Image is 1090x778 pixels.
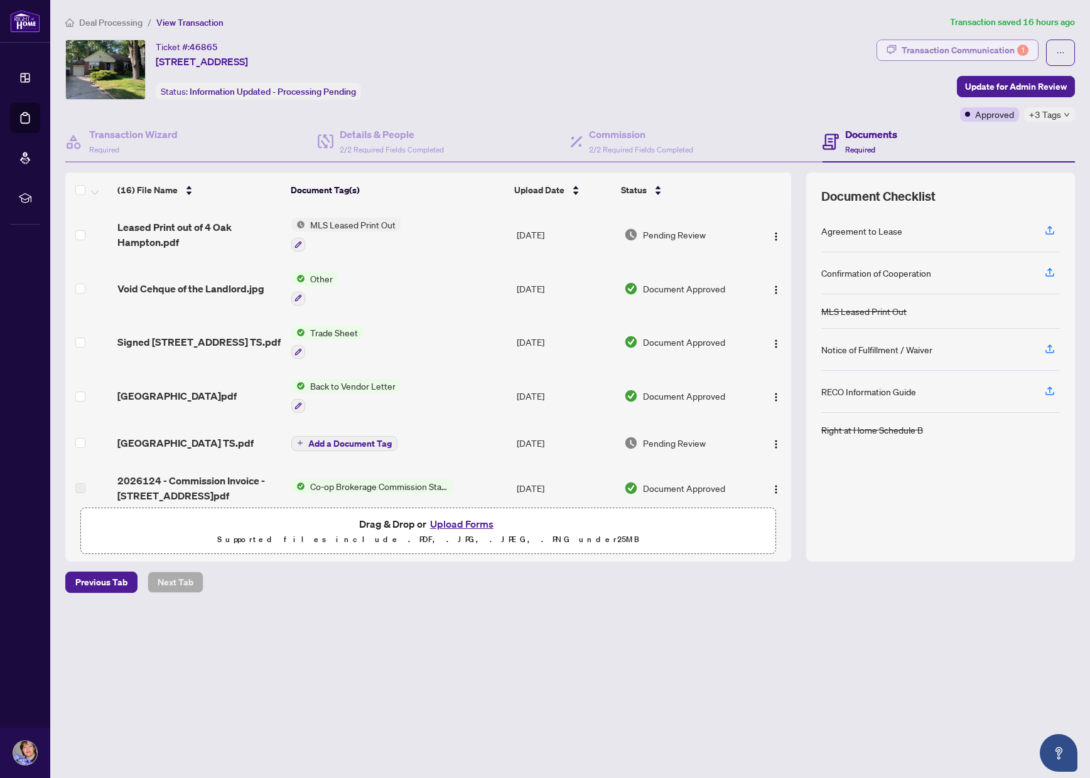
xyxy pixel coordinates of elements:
[643,436,706,450] span: Pending Review
[340,127,444,142] h4: Details & People
[66,40,145,99] img: IMG-W12272549_1.jpg
[156,83,361,100] div: Status:
[766,433,786,453] button: Logo
[512,262,619,316] td: [DATE]
[291,379,401,413] button: Status IconBack to Vendor Letter
[117,281,264,296] span: Void Cehque of the Landlord.jpg
[512,316,619,370] td: [DATE]
[643,282,725,296] span: Document Approved
[340,145,444,154] span: 2/2 Required Fields Completed
[821,304,907,318] div: MLS Leased Print Out
[512,423,619,463] td: [DATE]
[766,478,786,498] button: Logo
[771,439,781,449] img: Logo
[305,218,401,232] span: MLS Leased Print Out
[305,379,401,393] span: Back to Vendor Letter
[1029,107,1061,122] span: +3 Tags
[624,389,638,403] img: Document Status
[13,741,37,765] img: Profile Icon
[117,473,281,503] span: 2026124 - Commission Invoice - [STREET_ADDRESS]pdf
[291,218,305,232] img: Status Icon
[621,183,647,197] span: Status
[766,225,786,245] button: Logo
[975,107,1014,121] span: Approved
[512,463,619,513] td: [DATE]
[308,439,392,448] span: Add a Document Tag
[771,339,781,349] img: Logo
[643,228,706,242] span: Pending Review
[112,173,286,208] th: (16) File Name
[771,285,781,295] img: Logo
[845,145,875,154] span: Required
[297,440,303,446] span: plus
[766,386,786,406] button: Logo
[624,228,638,242] img: Document Status
[291,479,305,493] img: Status Icon
[771,484,781,494] img: Logo
[877,40,1039,61] button: Transaction Communication1
[1040,734,1077,772] button: Open asap
[1064,112,1070,118] span: down
[89,127,178,142] h4: Transaction Wizard
[291,326,363,360] button: Status IconTrade Sheet
[286,173,509,208] th: Document Tag(s)
[766,279,786,299] button: Logo
[589,127,693,142] h4: Commission
[117,334,281,349] span: Signed [STREET_ADDRESS] TS.pdf
[643,335,725,349] span: Document Approved
[1017,45,1028,56] div: 1
[589,145,693,154] span: 2/2 Required Fields Completed
[771,232,781,242] img: Logo
[81,508,775,555] span: Drag & Drop orUpload FormsSupported files include .PDF, .JPG, .JPEG, .PNG under25MB
[624,436,638,450] img: Document Status
[957,76,1075,97] button: Update for Admin Review
[148,15,151,29] li: /
[821,385,916,398] div: RECO Information Guide
[821,224,902,238] div: Agreement to Lease
[117,183,178,197] span: (16) File Name
[643,481,725,495] span: Document Approved
[616,173,750,208] th: Status
[89,145,119,154] span: Required
[821,266,931,280] div: Confirmation of Cooperation
[156,40,218,54] div: Ticket #:
[821,343,932,356] div: Notice of Fulfillment / Waiver
[624,282,638,296] img: Document Status
[643,389,725,403] span: Document Approved
[75,572,127,592] span: Previous Tab
[117,388,237,403] span: [GEOGRAPHIC_DATA]pdf
[117,220,281,250] span: Leased Print out of 4 Oak Hampton.pdf
[148,572,203,593] button: Next Tab
[117,435,254,450] span: [GEOGRAPHIC_DATA] TS.pdf
[79,17,143,28] span: Deal Processing
[291,218,401,252] button: Status IconMLS Leased Print Out
[950,15,1075,29] article: Transaction saved 16 hours ago
[291,272,305,285] img: Status Icon
[156,54,248,69] span: [STREET_ADDRESS]
[624,335,638,349] img: Document Status
[291,435,397,451] button: Add a Document Tag
[512,369,619,423] td: [DATE]
[291,272,338,306] button: Status IconOther
[190,86,356,97] span: Information Updated - Processing Pending
[291,479,454,493] button: Status IconCo-op Brokerage Commission Statement
[65,18,74,27] span: home
[771,392,781,402] img: Logo
[624,481,638,495] img: Document Status
[1056,48,1065,57] span: ellipsis
[305,479,454,493] span: Co-op Brokerage Commission Statement
[65,572,138,593] button: Previous Tab
[291,326,305,339] img: Status Icon
[766,332,786,352] button: Logo
[156,17,224,28] span: View Transaction
[291,436,397,451] button: Add a Document Tag
[821,423,923,437] div: Right at Home Schedule B
[359,516,497,532] span: Drag & Drop or
[965,77,1067,97] span: Update for Admin Review
[190,41,218,53] span: 46865
[10,9,40,33] img: logo
[509,173,616,208] th: Upload Date
[305,326,363,339] span: Trade Sheet
[305,272,338,285] span: Other
[821,188,936,205] span: Document Checklist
